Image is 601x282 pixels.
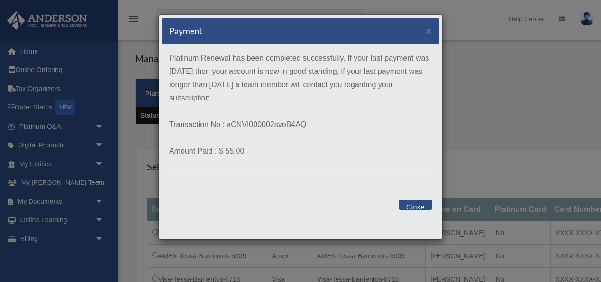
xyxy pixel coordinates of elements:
p: Transaction No : aCNVI000002svoB4AQ [169,118,432,131]
span: × [426,25,432,36]
button: Close [399,200,432,210]
h5: Payment [169,25,202,37]
p: Amount Paid : $ 55.00 [169,145,432,158]
button: Close [426,26,432,36]
p: Platinum Renewal has been completed successfully. If your last payment was [DATE] then your accou... [169,52,432,105]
